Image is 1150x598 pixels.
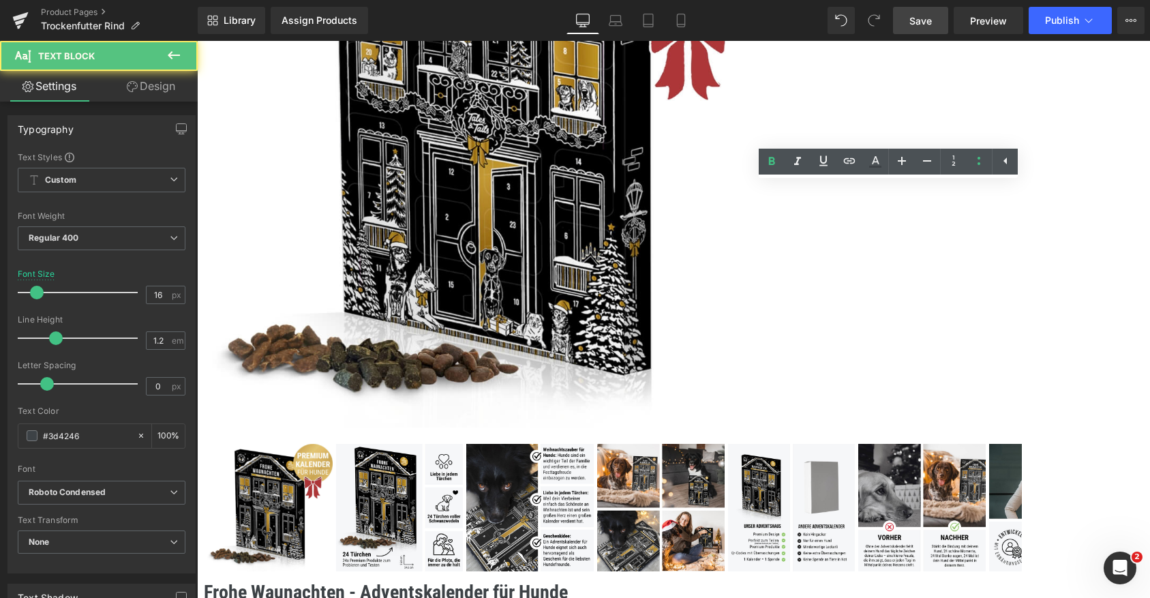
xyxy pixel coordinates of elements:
[18,269,55,279] div: Font Size
[45,175,76,186] b: Custom
[172,290,183,299] span: px
[41,20,125,31] span: Trockenfutter Rind
[18,464,185,474] div: Font
[954,7,1023,34] a: Preview
[909,14,932,28] span: Save
[1132,552,1143,563] span: 2
[566,7,599,34] a: Desktop
[18,211,185,221] div: Font Weight
[172,382,183,391] span: px
[1104,552,1136,584] iframe: Intercom live chat
[29,487,106,498] i: Roboto Condensed
[1117,7,1145,34] button: More
[632,7,665,34] a: Tablet
[18,151,185,162] div: Text Styles
[38,50,95,61] span: Text Block
[29,537,50,547] b: None
[18,361,185,370] div: Letter Spacing
[18,315,185,325] div: Line Height
[860,7,888,34] button: Redo
[18,406,185,416] div: Text Color
[29,233,79,243] b: Regular 400
[41,7,198,18] a: Product Pages
[43,428,130,443] input: Color
[1029,7,1112,34] button: Publish
[224,14,256,27] span: Library
[665,7,697,34] a: Mobile
[172,336,183,345] span: em
[198,7,265,34] a: New Library
[828,7,855,34] button: Undo
[102,71,200,102] a: Design
[282,15,357,26] div: Assign Products
[18,515,185,525] div: Text Transform
[970,14,1007,28] span: Preview
[18,116,74,135] div: Typography
[599,7,632,34] a: Laptop
[1045,15,1079,26] span: Publish
[152,424,185,448] div: %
